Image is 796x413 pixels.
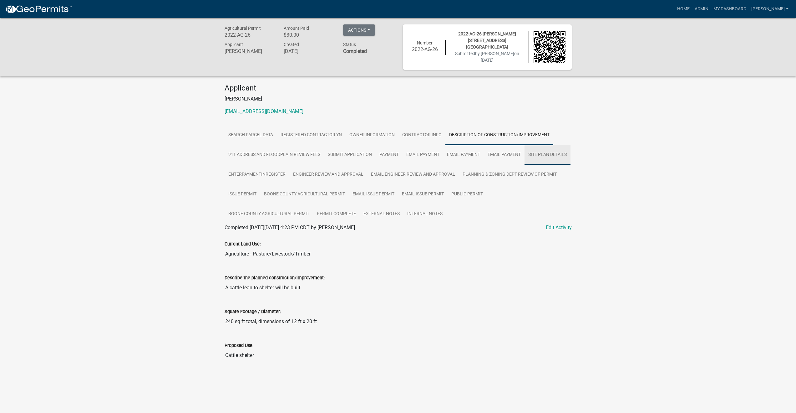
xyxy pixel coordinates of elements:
a: [EMAIL_ADDRESS][DOMAIN_NAME] [225,108,303,114]
a: [PERSON_NAME] [749,3,791,15]
span: Completed [DATE][DATE] 4:23 PM CDT by [PERSON_NAME] [225,225,355,230]
label: Proposed Use: [225,343,253,348]
a: Email Issue Permit [349,184,398,204]
a: Email Payment [443,145,484,165]
a: Registered Contractor YN [277,125,346,145]
a: Search Parcel Data [225,125,277,145]
img: QR code [534,31,565,63]
a: Internal Notes [403,204,446,224]
a: Email Payment [403,145,443,165]
a: Permit Complete [313,204,360,224]
h6: 2022-AG-26 [225,32,275,38]
a: Edit Activity [546,224,572,231]
a: External Notes [360,204,403,224]
p: [PERSON_NAME] [225,95,572,103]
span: 2022-AG-26 [PERSON_NAME] [STREET_ADDRESS][GEOGRAPHIC_DATA] [458,31,516,49]
a: Engineer Review and Approval [289,165,367,185]
button: Actions [343,24,375,36]
a: Owner Information [346,125,398,145]
a: Description of Construction/Improvement [445,125,553,145]
a: Payment [376,145,403,165]
a: Submit Application [324,145,376,165]
span: Number [417,40,433,45]
h4: Applicant [225,84,572,93]
span: Applicant [225,42,243,47]
a: Site Plan Details [525,145,570,165]
span: Status [343,42,356,47]
a: Public Permit [448,184,487,204]
a: Email Payment [484,145,525,165]
a: EnterPaymentInRegister [225,165,289,185]
a: Admin [692,3,711,15]
span: Submitted on [DATE] [455,51,519,63]
a: Boone County Agricultural Permit [260,184,349,204]
h6: [DATE] [284,48,334,54]
a: Email Issue Permit [398,184,448,204]
label: Describe the planned construction/improvement: [225,276,325,280]
span: Created [284,42,299,47]
label: Current Land Use: [225,242,261,246]
a: My Dashboard [711,3,749,15]
a: Contractor Info [398,125,445,145]
h6: [PERSON_NAME] [225,48,275,54]
span: by [PERSON_NAME] [475,51,514,56]
strong: Completed [343,48,367,54]
h6: $30.00 [284,32,334,38]
a: 911 Address and Floodplain Review Fees [225,145,324,165]
label: Square Footage / Diameter: [225,310,281,314]
a: Home [675,3,692,15]
h6: 2022-AG-26 [409,46,441,52]
a: Planning & Zoning Dept Review of Permit [459,165,560,185]
span: Agricultural Permit [225,26,261,31]
a: Boone County Agricultural Permit [225,204,313,224]
a: Email Engineer Review and Approval [367,165,459,185]
a: Issue Permit [225,184,260,204]
span: Amount Paid [284,26,309,31]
